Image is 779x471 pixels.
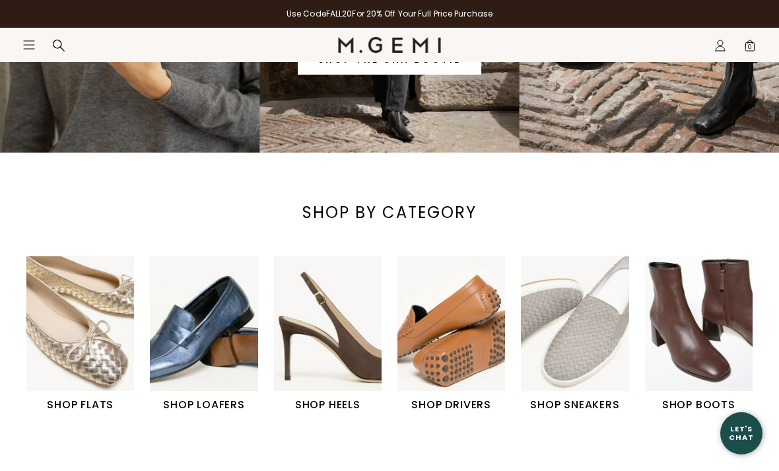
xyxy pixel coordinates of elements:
[645,256,753,413] a: SHOP BOOTS
[274,397,382,413] h1: SHOP HEELS
[150,256,273,413] div: 2 / 6
[150,256,257,413] a: SHOP LOAFERS
[22,38,36,52] button: Open site menu
[292,202,487,223] div: SHOP BY CATEGORY
[521,256,644,413] div: 5 / 6
[645,256,768,413] div: 6 / 6
[521,397,628,413] h1: SHOP SNEAKERS
[26,397,134,413] h1: SHOP FLATS
[397,397,505,413] h1: SHOP DRIVERS
[326,8,353,19] strong: FALL20
[397,256,521,413] div: 4 / 6
[521,256,628,413] a: SHOP SNEAKERS
[645,397,753,413] h1: SHOP BOOTS
[274,256,382,413] a: SHOP HEELS
[743,42,757,55] span: 0
[26,256,150,413] div: 1 / 6
[150,397,257,413] h1: SHOP LOAFERS
[26,256,134,413] a: SHOP FLATS
[274,256,397,413] div: 3 / 6
[397,256,505,413] a: SHOP DRIVERS
[338,37,442,53] img: M.Gemi
[720,425,762,441] div: Let's Chat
